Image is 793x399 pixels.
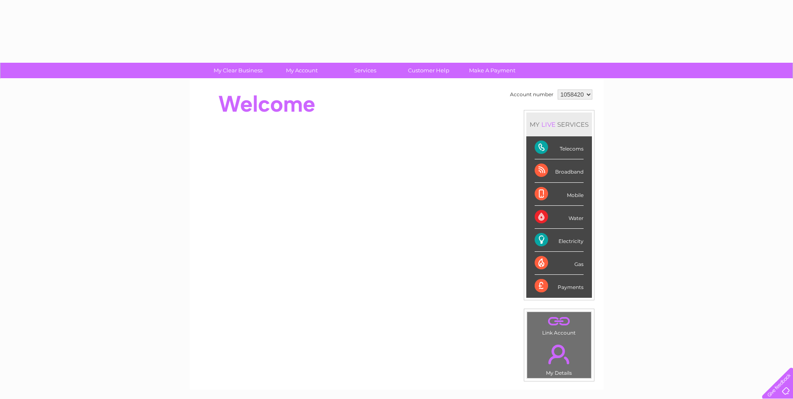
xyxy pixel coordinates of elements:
div: Broadband [535,159,584,182]
td: Account number [508,87,556,102]
td: My Details [527,338,592,379]
div: Electricity [535,229,584,252]
a: . [529,314,589,329]
a: Customer Help [394,63,463,78]
div: Water [535,206,584,229]
div: Telecoms [535,136,584,159]
a: Services [331,63,400,78]
div: LIVE [540,120,557,128]
div: Payments [535,275,584,297]
div: Gas [535,252,584,275]
a: My Clear Business [204,63,273,78]
div: MY SERVICES [526,113,592,136]
a: Make A Payment [458,63,527,78]
td: Link Account [527,312,592,338]
a: My Account [267,63,336,78]
div: Mobile [535,183,584,206]
a: . [529,340,589,369]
